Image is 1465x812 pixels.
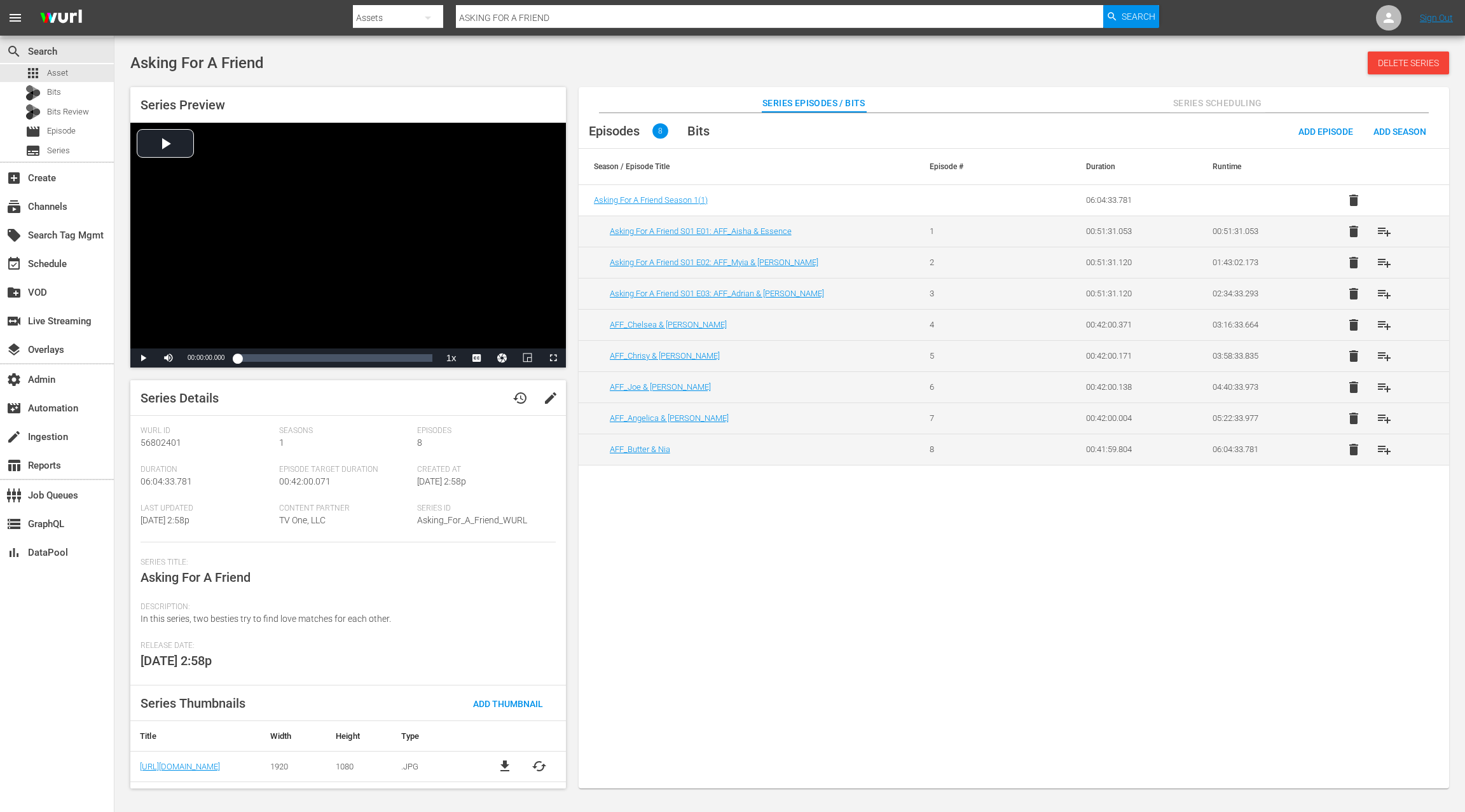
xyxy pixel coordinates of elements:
span: Add Season [1363,127,1436,137]
td: 05:22:33.977 [1197,403,1323,434]
button: Add Episode [1288,120,1363,142]
td: .JPG [392,751,479,781]
span: 1 [279,437,284,448]
span: Episode [47,125,76,137]
button: delete [1338,279,1369,309]
th: Season / Episode Title [579,149,915,184]
td: 06:04:33.781 [1197,434,1323,465]
td: 1 [914,216,1040,247]
button: Delete Series [1368,52,1449,74]
td: 1080 [326,751,392,781]
span: Created At [417,465,549,475]
span: Series ID [417,504,549,514]
a: AFF_Chrisy & [PERSON_NAME] [610,351,720,361]
span: Admin [6,372,22,387]
span: 00:42:00.071 [279,476,331,486]
td: 1920 [261,751,326,781]
button: Fullscreen [540,348,566,368]
button: delete [1338,310,1369,340]
span: delete [1346,193,1361,208]
a: Asking For A Friend S01 E01: AFF_Aisha & Essence [610,226,792,236]
span: Search Tag Mgmt [6,228,22,243]
div: Bits [25,85,41,100]
span: Description: [141,602,549,612]
button: playlist_add [1369,372,1400,403]
span: 8 [417,437,422,448]
span: Release Date: [141,641,549,651]
span: Ingestion [6,429,22,444]
button: delete [1338,247,1369,278]
td: 6 [914,371,1040,403]
span: Reports [6,458,22,473]
td: 00:51:31.120 [1071,247,1197,278]
span: Search [6,44,22,59]
div: Progress Bar [237,354,432,362]
span: Asking For A Friend Season 1 ( 1 ) [594,195,708,205]
span: menu [8,10,23,25]
button: playlist_add [1369,341,1400,371]
div: Video Player [130,123,566,368]
th: Title [130,721,261,752]
span: Schedule [6,256,22,272]
span: 8 [652,123,668,139]
td: 00:42:00.004 [1071,403,1197,434]
button: edit [535,383,566,413]
span: 06:04:33.781 [141,476,192,486]
span: playlist_add [1377,442,1392,457]
span: Overlays [6,342,22,357]
th: Duration [1071,149,1197,184]
span: Series [47,144,70,157]
span: delete [1346,255,1361,270]
td: 00:42:00.171 [1071,340,1197,371]
a: AFF_Chelsea & [PERSON_NAME] [610,320,727,329]
span: Asset [47,67,68,79]
span: Series Scheduling [1170,95,1265,111]
button: Mute [156,348,181,368]
span: Episodes [417,426,549,436]
button: Playback Rate [439,348,464,368]
span: playlist_add [1377,348,1392,364]
th: Height [326,721,392,752]
span: Live Streaming [6,313,22,329]
span: Channels [6,199,22,214]
span: delete [1346,442,1361,457]
button: delete [1338,216,1369,247]
span: Duration [141,465,273,475]
span: In this series, two besties try to find love matches for each other. [141,614,391,624]
button: playlist_add [1369,247,1400,278]
td: 04:40:33.973 [1197,371,1323,403]
button: Jump To Time [490,348,515,368]
a: AFF_Joe & [PERSON_NAME] [610,382,711,392]
td: 4 [914,309,1040,340]
td: 00:42:00.138 [1071,371,1197,403]
span: delete [1346,348,1361,364]
span: 56802401 [141,437,181,448]
span: delete [1346,317,1361,333]
button: delete [1338,372,1369,403]
span: Series [25,143,41,158]
span: edit [543,390,558,406]
span: Bits Review [47,106,89,118]
span: Bits [687,123,710,139]
button: cached [532,759,547,774]
span: delete [1346,286,1361,301]
span: VOD [6,285,22,300]
td: 02:34:33.293 [1197,278,1323,309]
span: DataPool [6,545,22,560]
button: delete [1338,185,1369,216]
span: playlist_add [1377,317,1392,333]
button: delete [1338,434,1369,465]
img: ans4CAIJ8jUAAAAAAAAAAAAAAAAAAAAAAAAgQb4GAAAAAAAAAAAAAAAAAAAAAAAAJMjXAAAAAAAAAAAAAAAAAAAAAAAAgAT5G... [31,3,92,33]
td: 00:42:00.371 [1071,309,1197,340]
span: Bits [47,86,61,99]
div: Bits Review [25,104,41,120]
a: file_download [497,759,512,774]
span: Asking For A Friend [130,54,264,72]
span: playlist_add [1377,286,1392,301]
td: 00:41:59.804 [1071,434,1197,465]
span: Series Details [141,390,219,406]
span: playlist_add [1377,380,1392,395]
span: Seasons [279,426,411,436]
